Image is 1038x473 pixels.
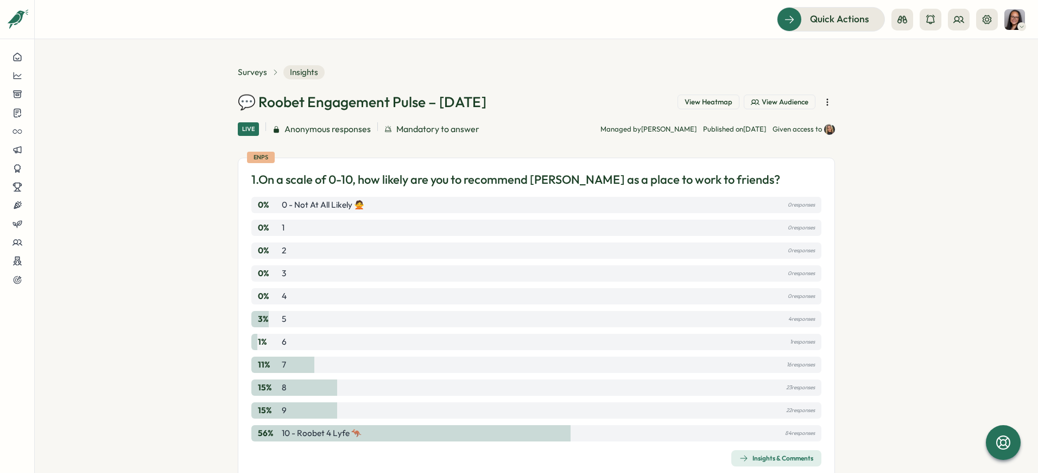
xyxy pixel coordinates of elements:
p: 0 responses [788,199,815,211]
span: Quick Actions [810,12,869,26]
p: 1. On a scale of 0-10, how likely are you to recommend [PERSON_NAME] as a place to work to friends? [251,171,780,188]
p: 8 [282,382,286,394]
p: 3 [282,267,286,279]
p: 0 % [258,222,280,234]
p: 0 % [258,245,280,257]
p: 0 responses [788,222,815,234]
button: View Audience [744,95,815,110]
p: 2 [282,245,286,257]
a: Surveys [238,66,267,78]
p: 15 % [258,404,280,416]
p: 5 [282,313,286,325]
p: 16 responses [787,359,815,371]
span: View Audience [762,97,808,107]
p: 56 % [258,427,280,439]
p: 7 [282,359,286,371]
span: Insights [283,65,325,79]
div: Live [238,122,259,136]
p: 1 [282,222,284,234]
img: Natasha Whittaker [1004,9,1025,30]
p: 4 [282,290,287,302]
p: 0 % [258,199,280,211]
p: Published on [703,125,766,134]
span: Mandatory to answer [396,122,479,136]
p: 0 % [258,267,280,279]
p: 84 responses [785,427,815,439]
span: View Heatmap [685,97,732,107]
p: 0 responses [788,245,815,257]
img: Natalie [824,124,835,135]
span: Anonymous responses [284,122,371,136]
p: 0 - Not at all likely 🙅 [282,199,364,211]
p: Given access to [773,125,822,134]
p: 23 responses [786,382,815,394]
p: 4 responses [788,313,815,325]
p: 10 - Roobet 4 Lyfe 🦘 [282,427,362,439]
p: 22 responses [786,404,815,416]
button: View Heatmap [678,95,739,110]
p: 1 responses [790,336,815,348]
p: 0 responses [788,267,815,279]
div: Insights & Comments [739,454,813,463]
p: 1 % [258,336,280,348]
span: [DATE] [743,125,766,133]
p: 0 % [258,290,280,302]
button: Quick Actions [777,7,885,31]
h1: 💬 Roobet Engagement Pulse – [DATE] [238,92,486,111]
div: eNPS [247,152,275,163]
p: 9 [282,404,287,416]
p: 11 % [258,359,280,371]
p: 3 % [258,313,280,325]
p: 15 % [258,382,280,394]
p: Managed by [600,125,697,134]
p: 6 [282,336,287,348]
span: [PERSON_NAME] [641,125,697,133]
p: 0 responses [788,290,815,302]
button: Insights & Comments [731,450,821,466]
